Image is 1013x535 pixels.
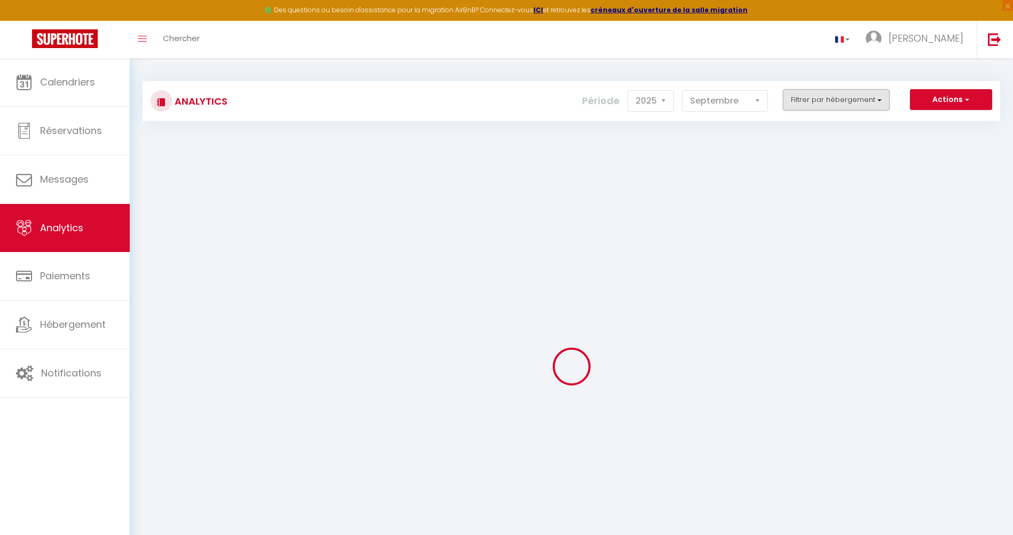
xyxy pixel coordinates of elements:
button: Filtrer par hébergement [783,89,890,111]
a: Chercher [155,21,208,58]
span: Analytics [40,221,83,234]
img: ... [866,30,882,46]
a: ICI [533,5,543,14]
span: [PERSON_NAME] [889,32,963,45]
span: Hébergement [40,318,106,331]
span: Chercher [163,33,200,44]
button: Ouvrir le widget de chat LiveChat [9,4,41,36]
h3: Analytics [172,89,227,113]
button: Actions [910,89,992,111]
span: Calendriers [40,75,95,89]
span: Réservations [40,124,102,137]
span: Messages [40,172,89,186]
img: logout [988,33,1001,46]
span: Paiements [40,269,90,282]
span: Notifications [41,366,101,380]
a: ... [PERSON_NAME] [858,21,977,58]
a: créneaux d'ouverture de la salle migration [591,5,748,14]
label: Période [582,89,619,113]
img: Super Booking [32,29,98,48]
